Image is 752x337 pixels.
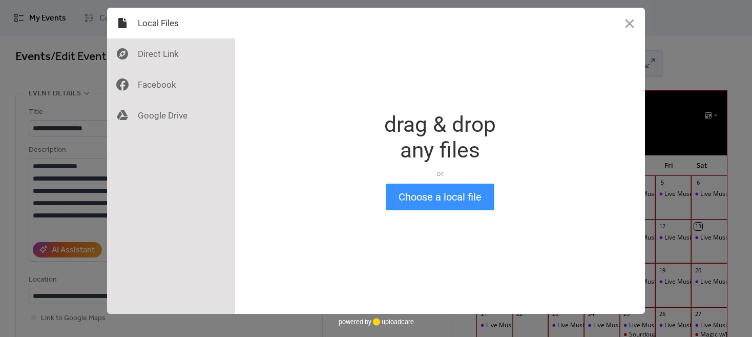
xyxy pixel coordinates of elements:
div: Direct Link [107,38,235,69]
div: drag & drop any files [384,112,496,163]
button: Choose a local file [386,184,494,210]
div: or [384,168,496,179]
div: Local Files [107,8,235,38]
div: Google Drive [107,100,235,131]
div: Facebook [107,69,235,100]
div: powered by [339,314,414,329]
a: uploadcare [371,318,414,326]
button: Close [614,8,645,38]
